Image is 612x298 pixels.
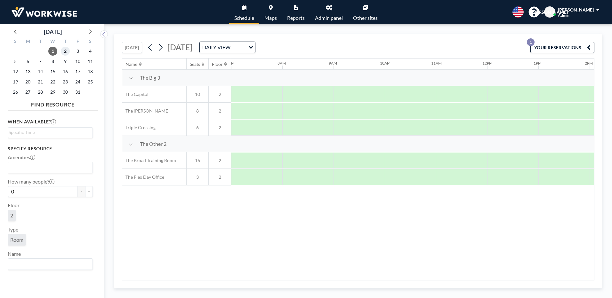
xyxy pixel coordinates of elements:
span: [DATE] [167,42,193,52]
span: [PERSON_NAME] [558,7,594,12]
span: 2 [209,158,231,163]
span: The Broad Training Room [122,158,176,163]
label: Name [8,251,21,257]
span: Reports [287,15,305,20]
div: M [22,38,34,46]
span: Thursday, October 2, 2025 [61,47,70,56]
span: 2 [209,108,231,114]
span: Monday, October 6, 2025 [23,57,32,66]
span: Schedule [234,15,254,20]
span: Triple Crossing [122,125,156,130]
span: Tuesday, October 21, 2025 [36,77,45,86]
div: Search for option [200,42,255,53]
span: DAILY VIEW [201,43,232,51]
span: 6 [187,125,208,130]
div: Floor [212,61,223,67]
div: Search for option [8,162,93,173]
span: 3 [187,174,208,180]
span: Tuesday, October 14, 2025 [36,67,45,76]
span: Thursday, October 9, 2025 [61,57,70,66]
span: Sunday, October 19, 2025 [11,77,20,86]
div: S [9,38,22,46]
span: Other sites [353,15,378,20]
span: Monday, October 13, 2025 [23,67,32,76]
div: Seats [190,61,200,67]
span: Tuesday, October 7, 2025 [36,57,45,66]
span: Wednesday, October 8, 2025 [48,57,57,66]
div: T [34,38,47,46]
span: Saturday, October 25, 2025 [86,77,95,86]
div: 9AM [329,61,337,66]
div: 11AM [431,61,442,66]
span: Tuesday, October 28, 2025 [36,88,45,97]
input: Search for option [9,163,89,172]
span: Sunday, October 5, 2025 [11,57,20,66]
span: 16 [187,158,208,163]
span: Thursday, October 16, 2025 [61,67,70,76]
span: Wednesday, October 22, 2025 [48,77,57,86]
div: Search for option [8,259,93,270]
span: Monday, October 20, 2025 [23,77,32,86]
img: organization-logo [10,6,78,19]
span: Admin panel [315,15,343,20]
span: Wednesday, October 29, 2025 [48,88,57,97]
span: Friday, October 17, 2025 [73,67,82,76]
span: The [PERSON_NAME] [122,108,169,114]
button: - [77,186,85,197]
span: Wednesday, October 1, 2025 [48,47,57,56]
input: Search for option [9,129,89,136]
label: Amenities [8,154,35,161]
span: Friday, October 3, 2025 [73,47,82,56]
input: Search for option [232,43,245,51]
div: [DATE] [44,27,62,36]
div: F [71,38,84,46]
label: How many people? [8,178,54,185]
button: [DATE] [122,42,142,53]
div: 1PM [534,61,542,66]
span: Admin [558,13,569,18]
div: Search for option [8,128,93,137]
div: 10AM [380,61,391,66]
h4: FIND RESOURCE [8,99,98,108]
span: Maps [264,15,277,20]
div: T [59,38,71,46]
p: 1 [527,38,535,46]
span: Friday, October 24, 2025 [73,77,82,86]
span: Sunday, October 12, 2025 [11,67,20,76]
span: Room [10,237,23,243]
span: 2 [209,125,231,130]
span: Friday, October 10, 2025 [73,57,82,66]
label: Type [8,226,18,233]
span: The Capitol [122,91,149,97]
div: 12PM [482,61,493,66]
span: Saturday, October 11, 2025 [86,57,95,66]
span: Sunday, October 26, 2025 [11,88,20,97]
div: Name [125,61,137,67]
div: 2PM [585,61,593,66]
div: S [84,38,96,46]
label: Floor [8,202,20,208]
span: The Other 2 [140,141,166,147]
span: Monday, October 27, 2025 [23,88,32,97]
span: 2 [209,174,231,180]
span: The Big 3 [140,74,160,81]
span: The Flex Day Office [122,174,164,180]
span: Saturday, October 18, 2025 [86,67,95,76]
span: 2 [10,212,13,219]
span: 8 [187,108,208,114]
button: + [85,186,93,197]
span: Wednesday, October 15, 2025 [48,67,57,76]
h3: Specify resource [8,146,93,152]
span: 10 [187,91,208,97]
span: Saturday, October 4, 2025 [86,47,95,56]
span: Thursday, October 30, 2025 [61,88,70,97]
input: Search for option [9,260,89,268]
div: W [47,38,59,46]
span: Friday, October 31, 2025 [73,88,82,97]
span: [PERSON_NAME] [532,9,568,15]
span: 2 [209,91,231,97]
div: 8AM [278,61,286,66]
span: Thursday, October 23, 2025 [61,77,70,86]
button: YOUR RESERVATIONS1 [530,42,594,53]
